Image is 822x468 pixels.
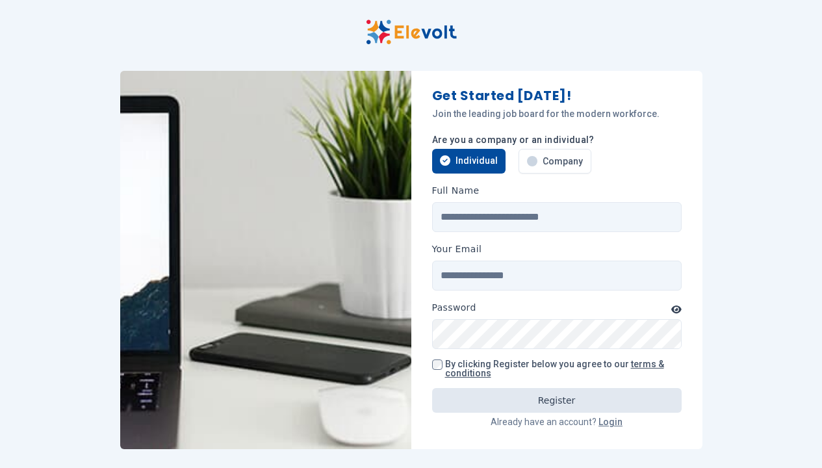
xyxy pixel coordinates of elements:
a: terms & conditions [445,359,664,378]
p: Are you a company or an individual? [432,133,682,146]
img: Elevolt [366,19,457,45]
span: Company [543,155,583,168]
button: Register [432,388,682,413]
span: Individual [456,154,498,167]
h1: Get Started [DATE]! [432,86,682,105]
a: Login [598,417,623,427]
iframe: Chat Widget [757,406,822,468]
p: Already have an account? [432,415,682,428]
input: By clicking Register below you agree to our terms & conditions [432,359,443,370]
span: By clicking Register below you agree to our [445,359,664,378]
img: image [120,71,411,449]
label: Your Email [432,242,482,255]
p: Join the leading job board for the modern workforce. [432,107,682,120]
label: Password [432,301,476,314]
label: Full Name [432,184,480,197]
